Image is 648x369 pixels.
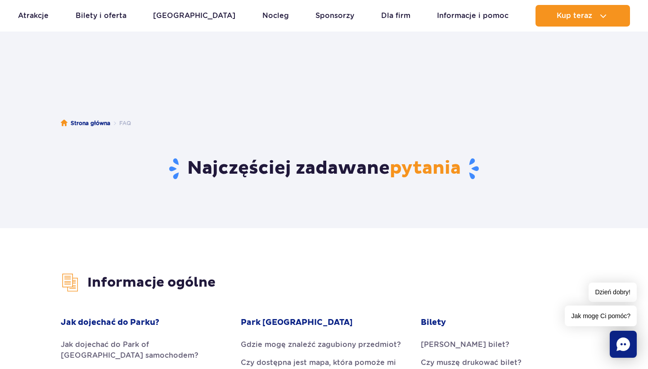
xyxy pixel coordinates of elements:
a: Bilety i oferta [76,5,126,27]
strong: Jak dojechać do Parku? [61,317,159,328]
div: Chat [610,331,637,358]
button: Kup teraz [535,5,630,27]
span: Kup teraz [557,12,592,20]
a: Atrakcje [18,5,49,27]
strong: Park [GEOGRAPHIC_DATA] [241,317,353,328]
span: pytania [390,157,461,180]
span: Jak mogę Ci pomóc? [565,306,637,326]
h1: Najczęściej zadawane [61,157,588,180]
a: Dla firm [381,5,410,27]
a: Gdzie mogę znaleźć zagubiony przedmiot? [241,339,407,350]
h3: Informacje ogólne [61,273,588,292]
a: Strona główna [61,119,110,128]
strong: Bilety [421,317,446,328]
li: FAQ [110,119,131,128]
a: [PERSON_NAME] bilet? [421,339,587,350]
span: Dzień dobry! [589,283,637,302]
a: Nocleg [262,5,289,27]
a: Sponsorzy [315,5,354,27]
a: Czy muszę drukować bilet? [421,357,587,368]
a: Informacje i pomoc [437,5,508,27]
a: [GEOGRAPHIC_DATA] [153,5,235,27]
a: Jak dojechać do Park of [GEOGRAPHIC_DATA] samochodem? [61,339,227,361]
